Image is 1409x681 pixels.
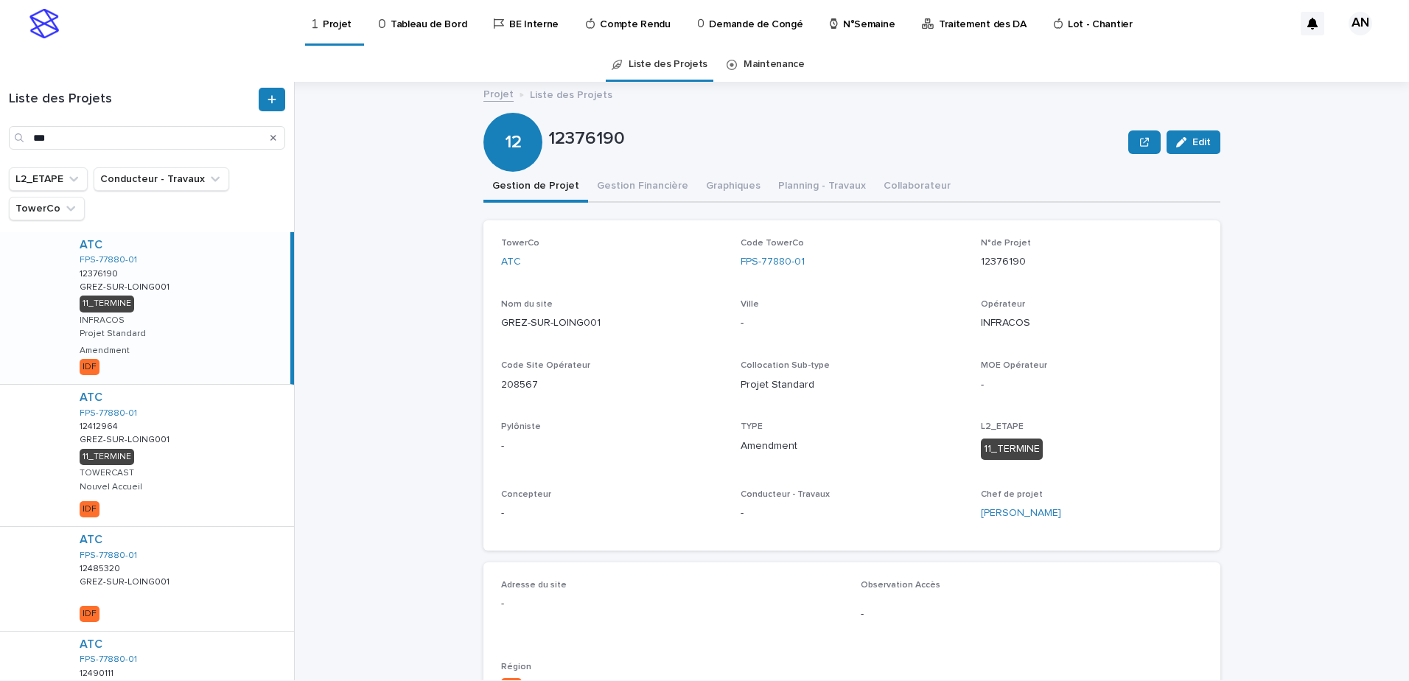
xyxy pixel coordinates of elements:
p: 12485320 [80,561,123,574]
span: Ville [741,300,759,309]
div: AN [1349,12,1372,35]
a: FPS-77880-01 [80,408,137,419]
p: Projet Standard [80,329,146,339]
a: ATC [80,638,102,652]
span: N°de Projet [981,239,1031,248]
span: Code Site Opérateur [501,361,590,370]
p: - [981,377,1203,393]
span: MOE Opérateur [981,361,1047,370]
div: IDF [80,606,99,622]
a: ATC [80,238,102,252]
span: Opérateur [981,300,1025,309]
a: FPS-77880-01 [741,254,805,270]
div: 12 [483,72,542,153]
p: 12376190 [981,254,1203,270]
p: - [501,439,723,454]
p: INFRACOS [80,315,125,326]
a: FPS-77880-01 [80,551,137,561]
p: Amendment [80,346,130,356]
p: - [501,596,843,612]
p: Nouvel Accueil [80,482,142,492]
p: 12412964 [80,419,121,432]
p: GREZ-SUR-LOING001 [80,279,172,293]
span: Code TowerCo [741,239,804,248]
a: [PERSON_NAME] [981,506,1061,521]
span: Conducteur - Travaux [741,490,830,499]
div: IDF [80,359,99,375]
p: Amendment [741,439,962,454]
span: Pylôniste [501,422,541,431]
div: IDF [80,501,99,517]
span: TowerCo [501,239,539,248]
span: TYPE [741,422,763,431]
span: Nom du site [501,300,553,309]
p: Projet Standard [741,377,962,393]
button: Collaborateur [875,172,959,203]
img: stacker-logo-s-only.png [29,9,59,38]
input: Search [9,126,285,150]
p: 208567 [501,377,723,393]
p: GREZ-SUR-LOING001 [80,574,172,587]
div: 11_TERMINE [80,449,134,465]
p: 12376190 [80,266,121,279]
button: Planning - Travaux [769,172,875,203]
span: Collocation Sub-type [741,361,830,370]
a: ATC [80,391,102,405]
span: L2_ETAPE [981,422,1024,431]
a: Projet [483,85,514,102]
p: - [861,607,1203,622]
span: Adresse du site [501,581,567,590]
p: 12490111 [80,666,116,679]
button: Gestion Financière [588,172,697,203]
button: TowerCo [9,197,85,220]
span: Région [501,663,531,671]
span: Concepteur [501,490,551,499]
p: - [741,506,962,521]
span: Edit [1192,137,1211,147]
p: 12376190 [548,128,1122,150]
a: FPS-77880-01 [80,255,137,265]
a: ATC [80,533,102,547]
button: Edit [1167,130,1220,154]
p: - [501,506,723,521]
p: GREZ-SUR-LOING001 [80,432,172,445]
a: ATC [501,254,521,270]
p: - [741,315,962,331]
button: Graphiques [697,172,769,203]
h1: Liste des Projets [9,91,256,108]
a: Liste des Projets [629,47,707,82]
p: TOWERCAST [80,468,134,478]
button: Conducteur - Travaux [94,167,229,191]
p: Liste des Projets [530,85,612,102]
button: L2_ETAPE [9,167,88,191]
p: INFRACOS [981,315,1203,331]
a: FPS-77880-01 [80,654,137,665]
div: 11_TERMINE [80,296,134,312]
span: Observation Accès [861,581,940,590]
span: Chef de projet [981,490,1043,499]
div: 11_TERMINE [981,439,1043,460]
p: GREZ-SUR-LOING001 [501,315,723,331]
a: Maintenance [744,47,805,82]
button: Gestion de Projet [483,172,588,203]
